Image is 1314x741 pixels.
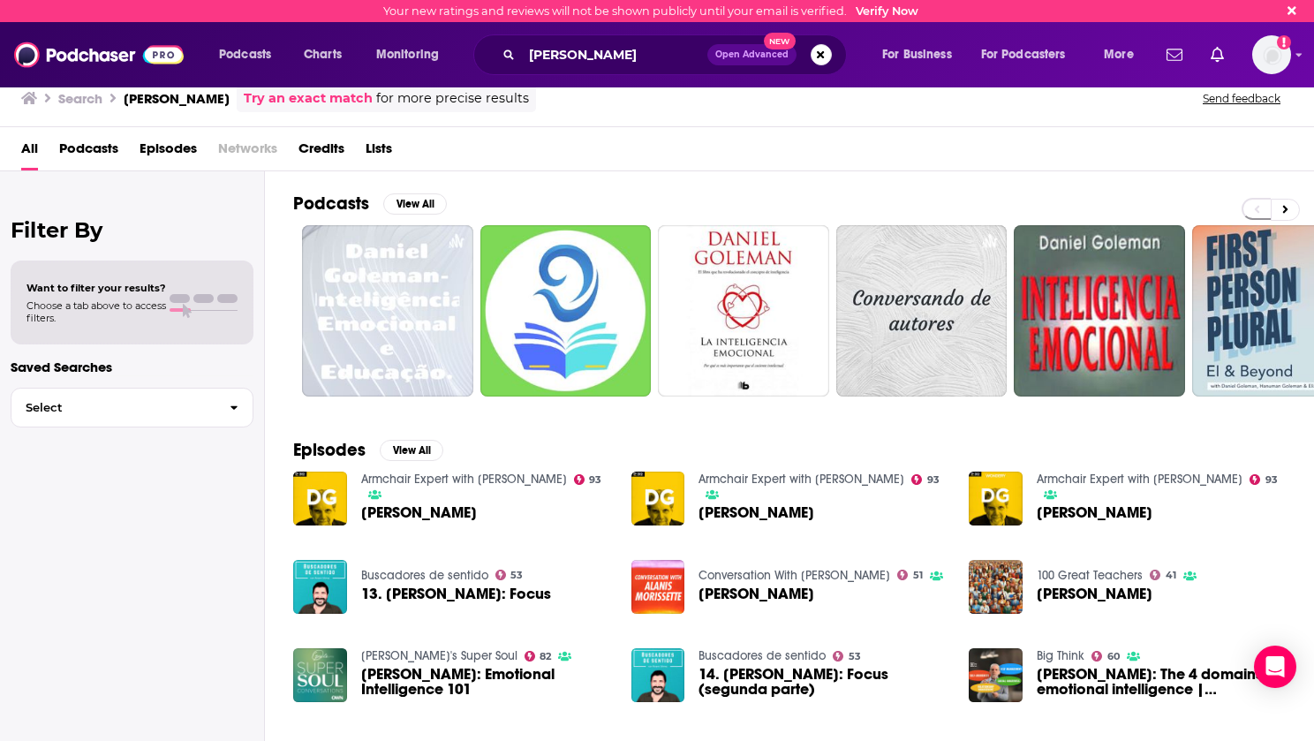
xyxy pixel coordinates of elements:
span: New [764,33,796,49]
span: Charts [304,42,342,67]
a: Daniel Goleman: Emotional Intelligence 101 [361,667,610,697]
a: Lists [366,134,392,170]
button: Send feedback [1197,91,1286,106]
a: Credits [298,134,344,170]
img: Daniel Goleman: The 4 domains of emotional intelligence | Daniel Goleman for Big Think+ [969,648,1023,702]
span: 13. [PERSON_NAME]: Focus [361,586,551,601]
img: Daniel Goleman [969,472,1023,526]
span: 60 [1107,653,1120,661]
h2: Podcasts [293,193,369,215]
a: Show notifications dropdown [1204,40,1231,70]
button: open menu [870,41,974,69]
img: 14. Daniel Goleman: Focus (segunda parte) [631,648,685,702]
a: 13. Daniel Goleman: Focus [361,586,551,601]
a: Episodes [140,134,197,170]
span: For Business [882,42,952,67]
button: Open AdvancedNew [707,44,797,65]
button: View All [383,193,447,215]
span: Want to filter your results? [26,282,166,294]
input: Search podcasts, credits, & more... [522,41,707,69]
img: 13. Daniel Goleman: Focus [293,560,347,614]
a: Buscadores de sentido [361,568,488,583]
span: For Podcasters [981,42,1066,67]
button: open menu [207,41,294,69]
button: open menu [1091,41,1156,69]
button: Select [11,388,253,427]
a: Armchair Expert with Dax Shepard [1037,472,1242,487]
h3: Search [58,90,102,107]
span: 93 [927,476,940,484]
a: Armchair Expert with Dax Shepard [361,472,567,487]
span: Choose a tab above to access filters. [26,299,166,324]
span: Networks [218,134,277,170]
span: Select [11,402,215,413]
a: 93 [574,474,602,485]
span: Podcasts [219,42,271,67]
img: Daniel Goleman [631,560,685,614]
span: Logged in as kimmiveritas [1252,35,1291,74]
img: Daniel Goleman [969,560,1023,614]
h3: [PERSON_NAME] [124,90,230,107]
a: 93 [911,474,940,485]
span: 93 [1265,476,1278,484]
button: open menu [970,41,1091,69]
a: Conversation With Alanis Morissette [699,568,890,583]
div: Search podcasts, credits, & more... [490,34,864,75]
a: Daniel Goleman [699,586,814,601]
span: 51 [913,571,923,579]
a: Daniel Goleman [631,472,685,526]
span: More [1104,42,1134,67]
a: Oprah's Super Soul [361,648,517,663]
a: Big Think [1037,648,1084,663]
a: Charts [292,41,352,69]
a: Podcasts [59,134,118,170]
a: EpisodesView All [293,439,443,461]
a: 60 [1091,651,1120,662]
span: 53 [849,653,861,661]
a: Buscadores de sentido [699,648,826,663]
a: 51 [897,570,923,580]
a: PodcastsView All [293,193,447,215]
a: Daniel Goleman [1037,586,1152,601]
p: Saved Searches [11,359,253,375]
div: Your new ratings and reviews will not be shown publicly until your email is verified. [383,4,918,18]
span: [PERSON_NAME] [699,505,814,520]
span: for more precise results [376,88,529,109]
a: 100 Great Teachers [1037,568,1143,583]
svg: Email not verified [1277,35,1291,49]
a: Daniel Goleman: Emotional Intelligence 101 [293,648,347,702]
div: Open Intercom Messenger [1254,646,1296,688]
span: 14. [PERSON_NAME]: Focus (segunda parte) [699,667,948,697]
a: 41 [1150,570,1176,580]
img: User Profile [1252,35,1291,74]
span: Monitoring [376,42,439,67]
a: 93 [1250,474,1278,485]
span: [PERSON_NAME] [699,586,814,601]
a: Armchair Expert with Dax Shepard [699,472,904,487]
a: All [21,134,38,170]
h2: Filter By [11,217,253,243]
span: 53 [510,571,523,579]
span: Open Advanced [715,50,789,59]
a: 82 [525,651,552,662]
a: 53 [833,651,861,662]
span: [PERSON_NAME]: The 4 domains of emotional intelligence | [PERSON_NAME] for Big Think+ [1037,667,1286,697]
button: open menu [364,41,462,69]
a: Daniel Goleman: The 4 domains of emotional intelligence | Daniel Goleman for Big Think+ [1037,667,1286,697]
a: Try an exact match [244,88,373,109]
img: Podchaser - Follow, Share and Rate Podcasts [14,38,184,72]
a: Daniel Goleman [699,505,814,520]
a: 14. Daniel Goleman: Focus (segunda parte) [699,667,948,697]
img: Daniel Goleman [293,472,347,526]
